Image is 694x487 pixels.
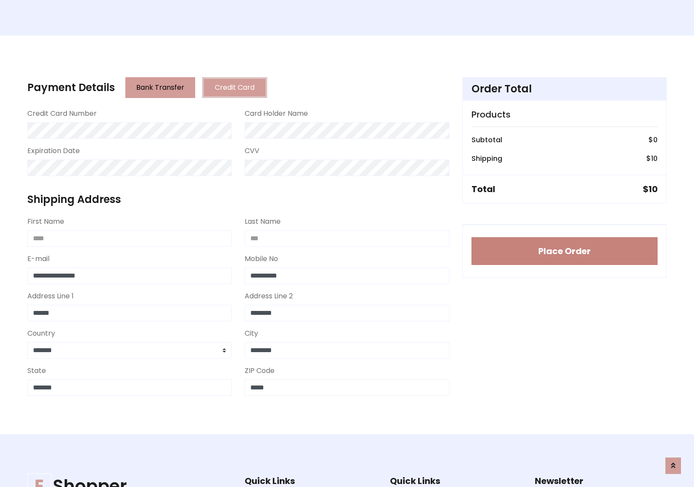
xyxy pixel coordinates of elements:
button: Place Order [471,237,658,265]
label: Last Name [245,216,281,227]
h5: Newsletter [535,476,667,486]
label: ZIP Code [245,366,275,376]
span: 0 [653,135,658,145]
label: E-mail [27,254,49,264]
h4: Payment Details [27,82,115,94]
label: State [27,366,46,376]
label: City [245,328,258,339]
span: 10 [651,154,658,163]
label: Country [27,328,55,339]
h5: Quick Links [390,476,522,486]
h6: Subtotal [471,136,502,144]
label: Address Line 1 [27,291,74,301]
h4: Order Total [471,83,658,95]
h4: Shipping Address [27,193,449,206]
label: Card Holder Name [245,108,308,119]
label: Credit Card Number [27,108,97,119]
label: Expiration Date [27,146,80,156]
h5: $ [643,184,658,194]
label: Address Line 2 [245,291,293,301]
h6: $ [646,154,658,163]
h5: Products [471,109,658,120]
span: 10 [648,183,658,195]
button: Credit Card [202,77,267,98]
button: Bank Transfer [125,77,195,98]
label: CVV [245,146,259,156]
h6: $ [648,136,658,144]
label: Mobile No [245,254,278,264]
h5: Quick Links [245,476,376,486]
label: First Name [27,216,64,227]
h6: Shipping [471,154,502,163]
h5: Total [471,184,495,194]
